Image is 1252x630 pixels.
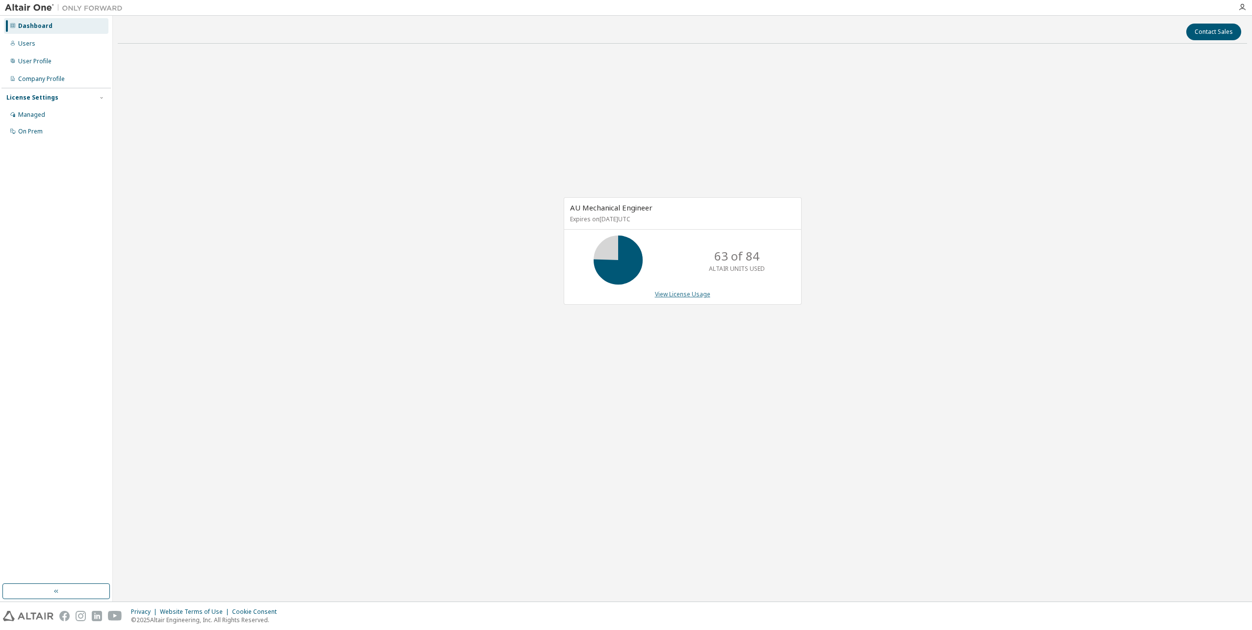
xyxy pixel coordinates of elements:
p: 63 of 84 [714,248,759,264]
div: Website Terms of Use [160,608,232,616]
p: ALTAIR UNITS USED [709,264,765,273]
img: youtube.svg [108,611,122,621]
button: Contact Sales [1186,24,1241,40]
div: Privacy [131,608,160,616]
span: AU Mechanical Engineer [570,203,652,212]
div: Cookie Consent [232,608,283,616]
img: Altair One [5,3,128,13]
div: Dashboard [18,22,52,30]
div: User Profile [18,57,52,65]
p: Expires on [DATE] UTC [570,215,793,223]
p: © 2025 Altair Engineering, Inc. All Rights Reserved. [131,616,283,624]
img: instagram.svg [76,611,86,621]
div: Managed [18,111,45,119]
div: Company Profile [18,75,65,83]
a: View License Usage [655,290,710,298]
img: linkedin.svg [92,611,102,621]
img: facebook.svg [59,611,70,621]
div: On Prem [18,128,43,135]
div: License Settings [6,94,58,102]
img: altair_logo.svg [3,611,53,621]
div: Users [18,40,35,48]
